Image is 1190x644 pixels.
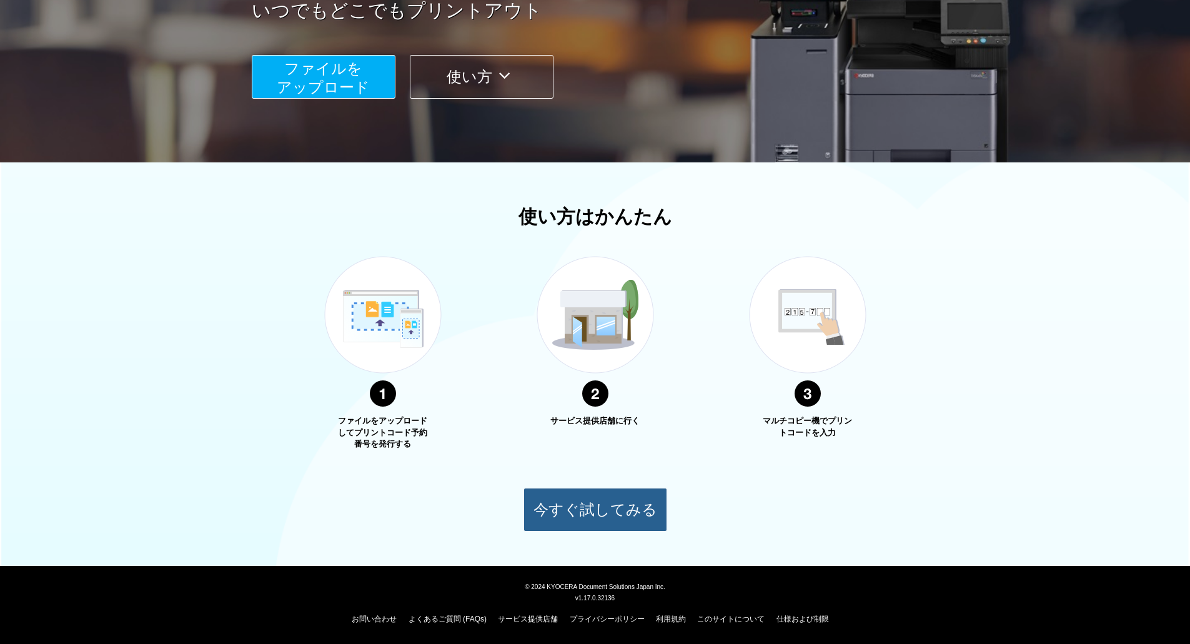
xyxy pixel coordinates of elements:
p: サービス提供店舗に行く [548,415,642,427]
button: 使い方 [410,55,553,99]
a: 仕様および制限 [776,615,829,623]
span: ファイルを ​​アップロード [277,60,370,96]
a: よくあるご質問 (FAQs) [409,615,487,623]
a: プライバシーポリシー [570,615,645,623]
a: サービス提供店舗 [498,615,558,623]
button: ファイルを​​アップロード [252,55,395,99]
a: 利用規約 [656,615,686,623]
span: v1.17.0.32136 [575,594,615,602]
p: ファイルをアップロードしてプリントコード予約番号を発行する [336,415,430,450]
p: マルチコピー機でプリントコードを入力 [761,415,855,438]
a: このサイトについて [697,615,765,623]
a: お問い合わせ [352,615,397,623]
button: 今すぐ試してみる [523,488,667,532]
span: © 2024 KYOCERA Document Solutions Japan Inc. [525,582,665,590]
